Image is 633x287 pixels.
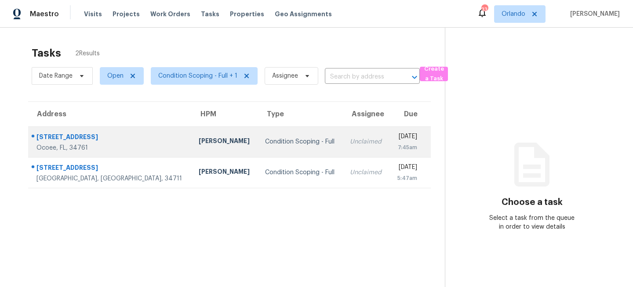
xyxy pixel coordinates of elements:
div: [GEOGRAPHIC_DATA], [GEOGRAPHIC_DATA], 34711 [36,174,185,183]
span: Tasks [201,11,219,17]
div: [DATE] [397,163,417,174]
th: Due [389,102,431,126]
h2: Tasks [32,49,61,57]
div: [DATE] [397,132,417,143]
div: Condition Scoping - Full [265,168,336,177]
div: 5:47am [397,174,417,183]
span: Assignee [272,72,298,80]
th: Address [28,102,192,126]
th: Assignee [343,102,389,126]
th: HPM [192,102,258,126]
span: Condition Scoping - Full + 1 [158,72,237,80]
span: Geo Assignments [275,10,332,18]
span: Open [107,72,124,80]
span: Date Range [39,72,73,80]
div: Unclaimed [350,168,382,177]
div: 33 [481,5,487,14]
span: Create a Task [424,64,444,84]
div: Select a task from the queue in order to view details [489,214,576,231]
span: Projects [113,10,140,18]
div: [STREET_ADDRESS] [36,163,185,174]
th: Type [258,102,343,126]
span: Orlando [502,10,525,18]
div: Ocoee, FL, 34761 [36,143,185,152]
div: [PERSON_NAME] [199,167,251,178]
span: 2 Results [75,49,100,58]
button: Create a Task [420,67,448,81]
div: Condition Scoping - Full [265,137,336,146]
span: Visits [84,10,102,18]
div: [STREET_ADDRESS] [36,133,185,143]
span: Maestro [30,10,59,18]
div: 7:45am [397,143,417,152]
h3: Choose a task [502,198,563,207]
button: Open [408,71,421,83]
span: Properties [230,10,264,18]
input: Search by address [325,70,395,84]
div: Unclaimed [350,137,382,146]
span: [PERSON_NAME] [567,10,620,18]
span: Work Orders [150,10,190,18]
div: [PERSON_NAME] [199,136,251,147]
